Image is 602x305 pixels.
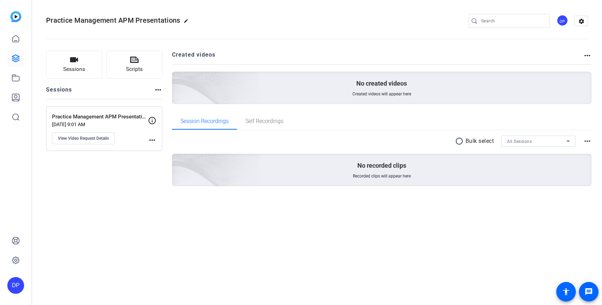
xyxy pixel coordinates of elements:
span: All Sessions [507,139,532,144]
button: Scripts [106,51,163,79]
mat-icon: more_horiz [148,136,156,144]
mat-icon: more_horiz [583,51,592,60]
p: No created videos [356,79,407,88]
span: Self Recordings [245,118,283,124]
p: [DATE] 9:01 AM [52,122,148,127]
mat-icon: edit [184,19,192,27]
h2: Created videos [172,51,584,64]
span: Scripts [126,65,143,73]
input: Search [481,17,544,25]
span: Created videos will appear here [352,91,411,97]
span: Practice Management APM Presentations [46,16,180,24]
mat-icon: radio_button_unchecked [455,137,466,145]
p: Bulk select [466,137,494,145]
div: DP [7,277,24,294]
div: DP [557,15,568,26]
span: Recorded clips will appear here [353,173,411,179]
span: Sessions [63,65,85,73]
button: Sessions [46,51,102,79]
span: Session Recordings [180,118,229,124]
ngx-avatar: Darryl Pugh [557,15,569,27]
span: View Video Request Details [58,136,109,141]
img: Creted videos background [94,2,260,154]
p: No recorded clips [357,161,406,170]
mat-icon: accessibility [562,288,570,296]
h2: Sessions [46,86,72,99]
mat-icon: message [585,288,593,296]
mat-icon: more_horiz [583,137,592,145]
img: blue-gradient.svg [10,11,21,22]
img: embarkstudio-empty-session.png [94,85,260,236]
mat-icon: settings [574,16,588,27]
mat-icon: more_horiz [154,86,162,94]
button: View Video Request Details [52,132,115,144]
p: Practice Management APM Presentations [52,113,148,121]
